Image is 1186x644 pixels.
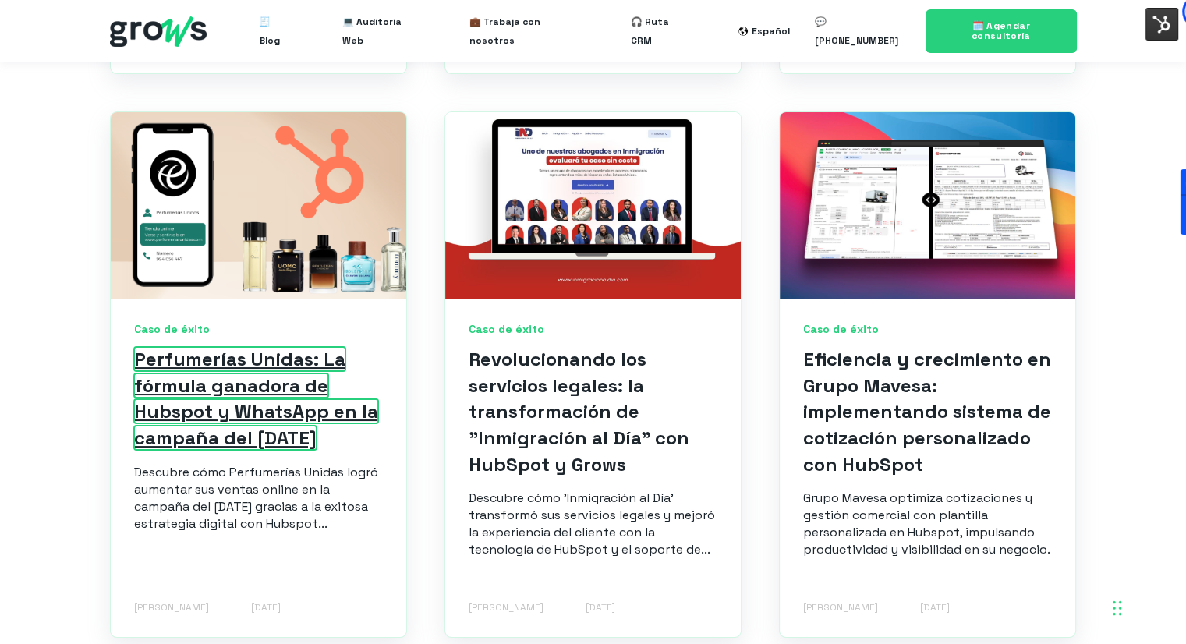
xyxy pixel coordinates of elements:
div: Widget de chat [1108,569,1186,644]
a: 💼 Trabaja con nosotros [469,6,581,56]
a: 🗓️ Agendar consultoría [926,9,1077,53]
span: Caso de éxito [469,322,717,338]
a: 🎧 Ruta CRM [631,6,689,56]
a: 🧾 Blog [259,6,292,56]
span: [PERSON_NAME] [469,601,543,614]
span: [PERSON_NAME] [803,601,878,614]
a: Perfumerías Unidas: La fórmula ganadora de Hubspot y WhatsApp en la campaña del [DATE] [134,347,378,450]
span: Caso de éxito [803,322,1052,338]
a: 💬 [PHONE_NUMBER] [815,6,906,56]
span: [DATE] [251,601,281,614]
p: Descubre cómo 'Inmigración al Día' transformó sus servicios legales y mejoró la experiencia del c... [469,490,717,558]
a: Revolucionando los servicios legales: la transformación de "Inmigración al Día" con HubSpot y Grows [469,347,689,476]
img: Interruptor del menú de herramientas de HubSpot [1145,8,1178,41]
p: Descubre cómo Perfumerías Unidas logró aumentar sus ventas online en la campaña del [DATE] gracia... [134,464,383,533]
span: Caso de éxito [134,322,383,338]
span: [DATE] [920,601,950,614]
span: [DATE] [586,601,615,614]
iframe: Chat Widget [1108,569,1186,644]
a: Eficiencia y crecimiento en Grupo Mavesa: implementando sistema de cotización personalizado con H... [803,347,1051,476]
div: Español [752,22,790,41]
div: Arrastrar [1113,585,1122,632]
img: grows - hubspot [110,16,207,47]
span: [PERSON_NAME] [134,601,209,614]
p: Grupo Mavesa optimiza cotizaciones y gestión comercial con plantilla personalizada en Hubspot, im... [803,490,1052,558]
span: 🗓️ Agendar consultoría [972,19,1031,42]
a: 💻 Auditoría Web [342,6,420,56]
